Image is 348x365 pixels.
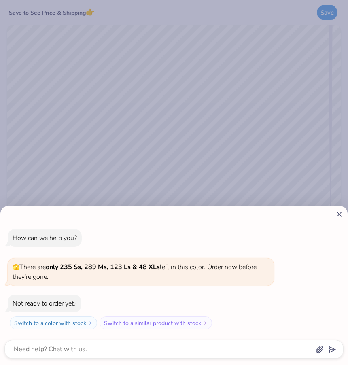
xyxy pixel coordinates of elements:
button: Switch to a similar product with stock [100,316,212,329]
span: 🫣 [13,263,19,271]
span: There are left in this color. Order now before they're gone. [13,263,257,281]
img: Switch to a color with stock [88,320,93,325]
strong: only 235 Ss, 289 Ms, 123 Ls & 48 XLs [46,263,160,272]
div: How can we help you? [13,233,77,242]
div: Not ready to order yet? [13,299,76,308]
img: Switch to a similar product with stock [203,320,208,325]
button: Switch to a color with stock [10,316,97,329]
